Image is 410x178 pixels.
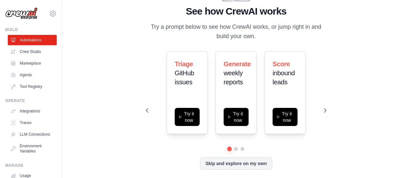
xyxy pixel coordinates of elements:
[175,108,200,126] button: Try it now
[8,141,57,156] a: Environment Variables
[8,58,57,68] a: Marketplace
[8,129,57,140] a: LLM Connections
[200,157,272,170] button: Skip and explore on my own
[8,81,57,92] a: Tool Registry
[224,108,249,126] button: Try it now
[224,60,251,68] span: Generate
[378,147,410,178] iframe: Chat Widget
[8,70,57,80] a: Agents
[8,106,57,116] a: Integrations
[175,69,194,86] span: GitHub issues
[5,27,57,32] div: Build
[8,47,57,57] a: Crew Studio
[273,60,290,68] span: Score
[224,69,243,86] span: weekly reports
[146,22,326,41] p: Try a prompt below to see how CrewAI works, or jump right in and build your own.
[273,69,295,86] span: inbound leads
[175,60,193,68] span: Triage
[5,98,57,103] div: Operate
[8,35,57,45] a: Automations
[146,5,326,17] h1: See how CrewAI works
[273,108,298,126] button: Try it now
[8,118,57,128] a: Traces
[5,163,57,168] div: Manage
[5,7,38,20] img: Logo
